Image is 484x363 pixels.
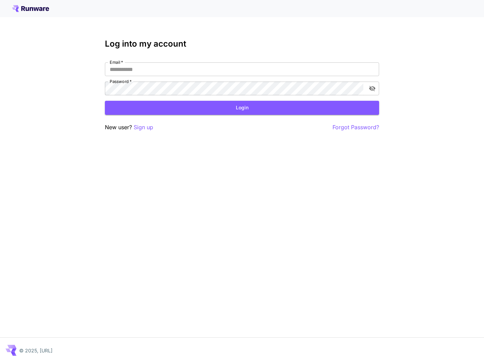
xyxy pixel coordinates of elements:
[19,347,52,354] p: © 2025, [URL]
[105,39,379,49] h3: Log into my account
[366,82,378,95] button: toggle password visibility
[105,101,379,115] button: Login
[110,59,123,65] label: Email
[105,123,153,132] p: New user?
[134,123,153,132] button: Sign up
[110,78,132,84] label: Password
[332,123,379,132] button: Forgot Password?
